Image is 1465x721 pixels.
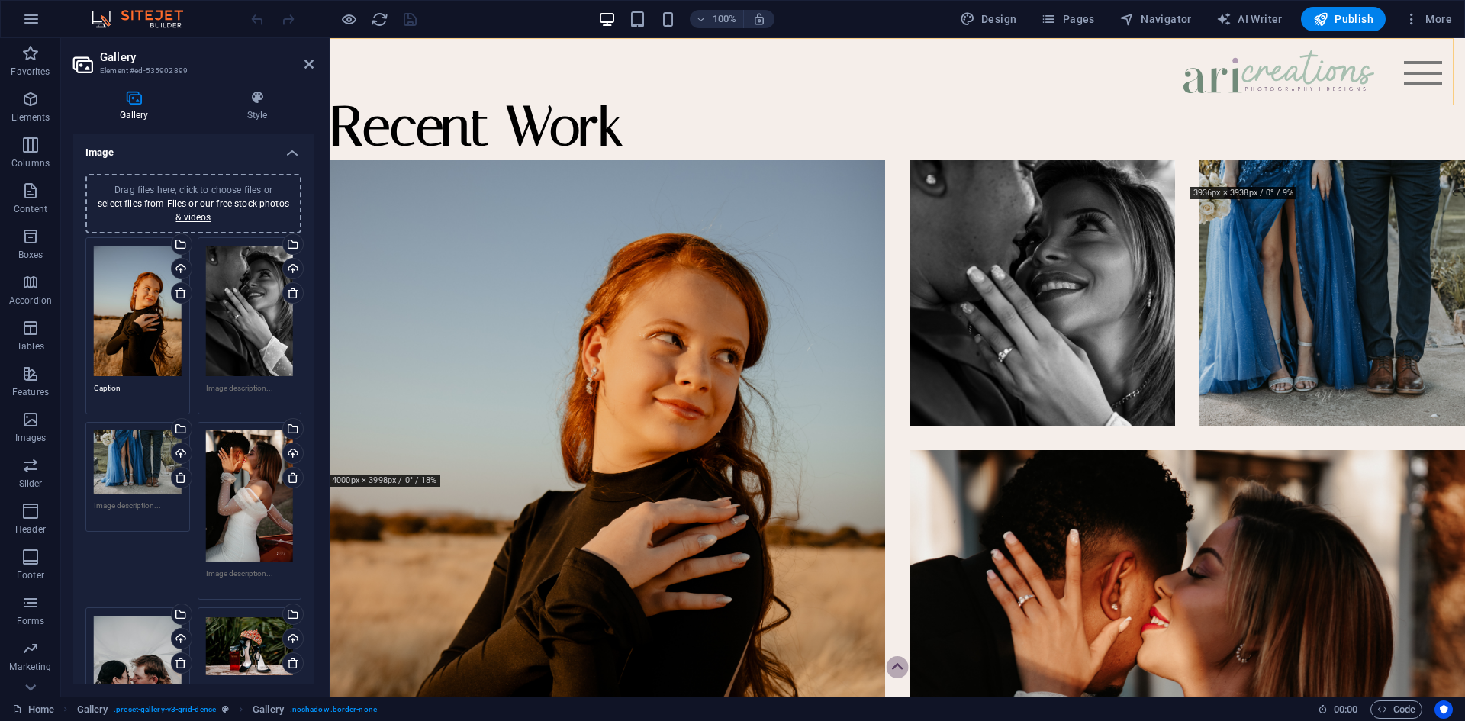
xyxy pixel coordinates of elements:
h6: Session time [1318,700,1358,719]
p: Marketing [9,661,51,673]
h4: Style [201,90,314,122]
span: AI Writer [1216,11,1283,27]
p: Footer [17,569,44,581]
button: Code [1370,700,1422,719]
div: D-7932.jpg [94,246,182,377]
button: Usercentrics [1434,700,1453,719]
span: 00 00 [1334,700,1357,719]
span: Navigator [1119,11,1192,27]
button: AI Writer [1210,7,1289,31]
p: Slider [19,478,43,490]
h3: Element #ed-535902899 [100,64,283,78]
span: Click to select. Double-click to edit [77,700,108,719]
p: Images [15,432,47,444]
span: Publish [1313,11,1373,27]
p: Elements [11,111,50,124]
a: Click to cancel selection. Double-click to open Pages [12,700,54,719]
div: PM-4543.jpg [94,430,182,493]
div: engagment-nicole-0363-z-6DG0taZHuGT6oiClO7dw.jpg [206,430,294,562]
i: This element is a customizable preset [222,705,229,713]
p: Header [15,523,46,536]
span: Drag files here, click to choose files or [98,185,289,223]
p: Content [14,203,47,215]
p: Forms [17,615,44,627]
nav: breadcrumb [77,700,377,719]
span: . noshadow .border-none [290,700,377,719]
iframe: To enrich screen reader interactions, please activate Accessibility in Grammarly extension settings [330,38,1465,697]
p: Features [12,386,49,398]
button: More [1398,7,1458,31]
div: engagment-nicole-0415-n-7739GG9TGBdHXql44yKg.jpg [206,246,294,377]
span: Click to select. Double-click to edit [253,700,284,719]
p: Accordion [9,295,52,307]
h4: Gallery [73,90,201,122]
p: Tables [17,340,44,352]
button: Navigator [1113,7,1198,31]
p: Favorites [11,66,50,78]
h4: Image [73,134,314,162]
span: More [1404,11,1452,27]
button: Publish [1301,7,1386,31]
a: select files from Files or our free stock photos & videos [98,198,289,223]
p: Columns [11,157,50,169]
span: : [1344,703,1347,715]
p: Boxes [18,249,43,261]
h2: Gallery [100,50,314,64]
span: . preset-gallery-v3-grid-dense [114,700,216,719]
div: chirelle_mx25-8825-rDks3M_Ntqzf05t8vWFutw.jpg [206,616,294,677]
span: Code [1377,700,1415,719]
